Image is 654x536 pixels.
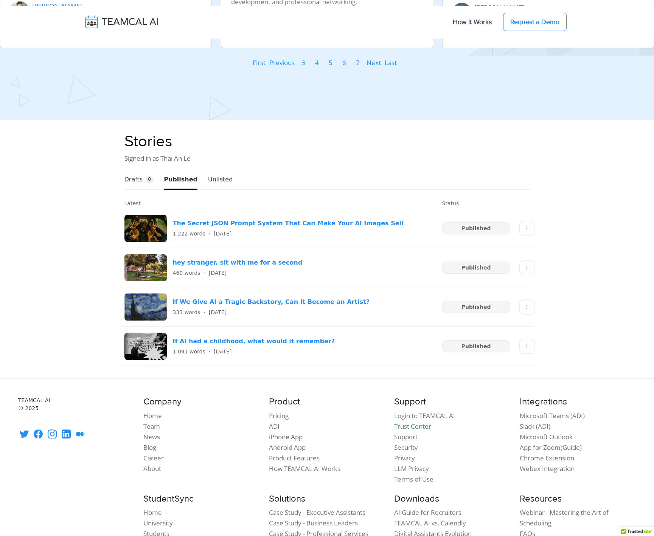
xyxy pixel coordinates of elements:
div: Published [442,222,510,234]
a: 3 [301,57,306,68]
a: Next [366,57,381,68]
a: Career [143,454,164,462]
a: Last [384,57,397,68]
a: Request a Demo [503,13,567,31]
a: AI Guide for Recruiters [394,508,461,517]
a: ADI [269,422,280,431]
button: More [519,221,534,236]
span: · [209,349,210,355]
span: Next [367,58,381,67]
h4: Resources [520,494,636,505]
a: Terms of Use [394,475,433,483]
a: Webinar - Mastering the Art of Scheduling [520,508,609,527]
a: 5 [328,57,333,68]
span: [DATE] [209,309,227,315]
h4: Solutions [269,494,385,505]
a: Previous [269,57,295,68]
a: Product Features [269,454,320,462]
a: 7 [356,57,360,68]
span: 0 [146,176,153,183]
nav: Stories tabs [124,170,530,189]
button: Unlisted [208,170,233,189]
a: Support [394,432,418,441]
h1: Stories [124,132,530,151]
span: Previous [269,58,295,67]
a: How It Works [445,14,499,30]
h4: Company [143,397,259,407]
span: 1,222 words [173,231,205,237]
a: [PERSON_NAME] [32,1,82,11]
a: Case Study - Executive Assistants [269,508,365,517]
span: [DATE] [214,349,231,355]
a: App for Zoom [520,443,561,452]
a: If AI had a childhood, what would it remember? [173,338,335,345]
h4: Integrations [520,397,636,407]
a: Home [143,411,162,420]
div: Published [442,301,510,313]
a: First [252,57,266,68]
a: Android App [269,443,306,452]
a: News [143,432,160,441]
h4: Downloads [394,494,510,505]
div: Published [442,340,510,352]
a: Pricing [269,411,289,420]
li: ( ) [520,442,636,453]
div: Published [442,262,510,274]
a: TEAMCAL AI vs. Calendly [394,519,466,527]
span: 333 words [173,309,200,315]
span: 1,091 words [173,349,205,355]
span: Last [385,58,397,67]
a: Case Study - Business Leaders [269,519,358,527]
a: hey stranger, sit with me for a second [173,259,303,266]
span: · [204,309,205,315]
small: TEAMCAL AI © 2025 [18,397,134,412]
a: [PERSON_NAME] [474,3,524,12]
nav: Page navigation [247,57,402,68]
a: Team [143,422,160,431]
a: 6 [342,57,346,68]
a: Microsoft Teams (ADI) [520,411,585,420]
a: Guide [562,443,580,452]
a: If We Give AI a Tragic Backstory, Can It Become an Artist? [173,298,370,305]
a: Microsoft Outlook [520,432,573,441]
a: The Secret JSON Prompt System That Can Make Your AI Images Sell [173,220,404,227]
a: Slack (ADI) [520,422,550,431]
span: · [204,270,205,276]
p: Signed in as Thai An Le [124,153,530,164]
a: Privacy [394,454,415,462]
a: How TEAMCAL AI Works [269,464,340,473]
h4: StudentSync [143,494,259,505]
h4: Support [394,397,510,407]
a: Login to TEAMCAL AI [394,411,455,420]
button: More [519,299,534,314]
a: LLM Privacy [394,464,429,473]
a: About [143,464,161,473]
button: More [519,260,534,275]
div: Latest [124,200,432,207]
span: First [253,58,266,67]
img: image of Raj Lal [10,1,29,20]
a: Chrome Extension [520,454,574,462]
span: [DATE] [209,270,227,276]
a: Blog [143,443,156,452]
button: Published [164,170,197,189]
button: Drafts [124,170,154,189]
span: [DATE] [214,231,231,237]
a: Trust Center [394,422,431,431]
h4: Product [269,397,385,407]
img: image of Sai Tata [452,3,471,22]
span: · [209,231,210,237]
a: Webex Integration [520,464,575,473]
a: Security [394,443,418,452]
a: Home [143,508,162,517]
span: 460 words [173,270,200,276]
div: Status [438,200,459,207]
button: More [519,339,534,354]
a: 4 [315,57,319,68]
a: University [143,519,173,527]
a: iPhone App [269,432,303,441]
